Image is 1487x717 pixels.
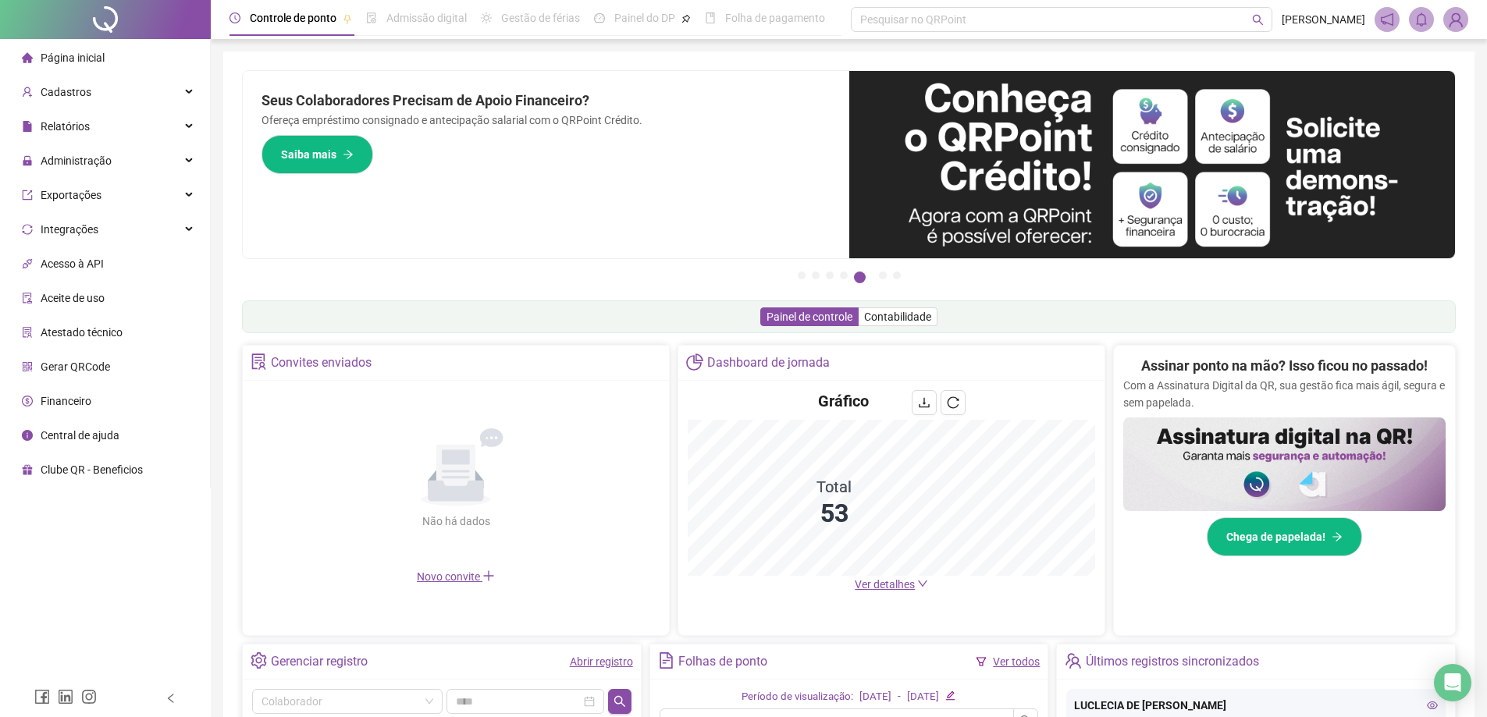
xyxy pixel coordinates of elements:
span: home [22,52,33,63]
span: pushpin [343,14,352,23]
span: search [1252,14,1264,26]
span: audit [22,293,33,303]
span: left [165,693,176,704]
span: Painel de controle [767,311,852,323]
span: export [22,190,33,201]
span: pie-chart [686,353,703,370]
div: Período de visualização: [742,689,853,705]
span: api [22,258,33,269]
span: facebook [34,689,50,705]
span: solution [22,327,33,338]
span: Admissão digital [386,12,467,24]
h2: Seus Colaboradores Precisam de Apoio Financeiro? [261,90,831,112]
span: team [1065,652,1081,669]
button: 5 [854,272,866,283]
span: Painel do DP [614,12,675,24]
a: Abrir registro [570,655,633,668]
span: book [705,12,716,23]
span: down [917,578,928,589]
span: Ver detalhes [855,578,915,591]
span: info-circle [22,430,33,441]
span: Gerar QRCode [41,360,110,373]
button: 1 [798,272,806,279]
span: gift [22,464,33,475]
button: 6 [879,272,887,279]
span: plus [482,570,495,582]
span: file-done [366,12,377,23]
button: 7 [893,272,901,279]
button: 3 [826,272,834,279]
span: Contabilidade [864,311,931,323]
span: dollar [22,396,33,406]
div: - [898,689,901,705]
button: 2 [812,272,820,279]
span: file [22,121,33,132]
span: Aceite de uso [41,292,105,304]
span: Folha de pagamento [725,12,825,24]
div: Não há dados [384,513,528,530]
div: [DATE] [859,689,891,705]
span: Cadastros [41,86,91,98]
span: [PERSON_NAME] [1282,11,1365,28]
span: arrow-right [343,149,354,160]
span: download [918,396,930,409]
p: Ofereça empréstimo consignado e antecipação salarial com o QRPoint Crédito. [261,112,831,129]
h4: Gráfico [818,390,869,412]
button: 4 [840,272,848,279]
span: Acesso à API [41,257,104,270]
div: Open Intercom Messenger [1434,664,1471,701]
p: Com a Assinatura Digital da QR, sua gestão fica mais ágil, segura e sem papelada. [1123,377,1446,411]
span: Clube QR - Beneficios [41,463,143,476]
span: sync [22,224,33,235]
img: 69671 [1444,8,1467,31]
span: notification [1380,12,1394,27]
div: [DATE] [907,689,939,705]
span: arrow-right [1332,531,1343,542]
span: Administração [41,154,112,167]
div: Últimos registros sincronizados [1086,648,1259,675]
span: eye [1427,700,1438,711]
span: Central de ajuda [41,429,119,442]
span: sun [481,12,492,23]
div: LUCLECIA DE [PERSON_NAME] [1074,697,1438,714]
span: bell [1414,12,1428,27]
span: file-text [658,652,674,669]
span: qrcode [22,361,33,372]
a: Ver detalhes down [855,578,928,591]
img: banner%2F11e687cd-1386-4cbd-b13b-7bd81425532d.png [849,71,1456,258]
span: solution [251,353,267,370]
span: dashboard [594,12,605,23]
button: Chega de papelada! [1207,517,1362,556]
span: lock [22,155,33,166]
span: linkedin [58,689,73,705]
span: user-add [22,87,33,98]
div: Folhas de ponto [678,648,767,675]
button: Saiba mais [261,135,373,174]
div: Dashboard de jornada [707,350,830,376]
span: Chega de papelada! [1226,528,1325,545]
span: Relatórios [41,120,90,133]
span: edit [945,690,955,701]
span: Página inicial [41,51,105,64]
span: Atestado técnico [41,326,123,339]
img: banner%2F02c71560-61a6-44d4-94b9-c8ab97240462.png [1123,417,1446,511]
span: Controle de ponto [250,12,336,24]
span: Saiba mais [281,146,336,163]
span: pushpin [681,14,691,23]
span: Integrações [41,223,98,236]
span: clock-circle [229,12,240,23]
span: Exportações [41,189,101,201]
a: Ver todos [993,655,1040,668]
h2: Assinar ponto na mão? Isso ficou no passado! [1141,355,1428,377]
span: instagram [81,689,97,705]
span: Gestão de férias [501,12,580,24]
span: filter [976,656,987,667]
div: Convites enviados [271,350,372,376]
span: reload [947,396,959,409]
span: Novo convite [417,570,495,583]
span: search [614,695,626,708]
span: Financeiro [41,395,91,407]
div: Gerenciar registro [271,648,368,675]
span: setting [251,652,267,669]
